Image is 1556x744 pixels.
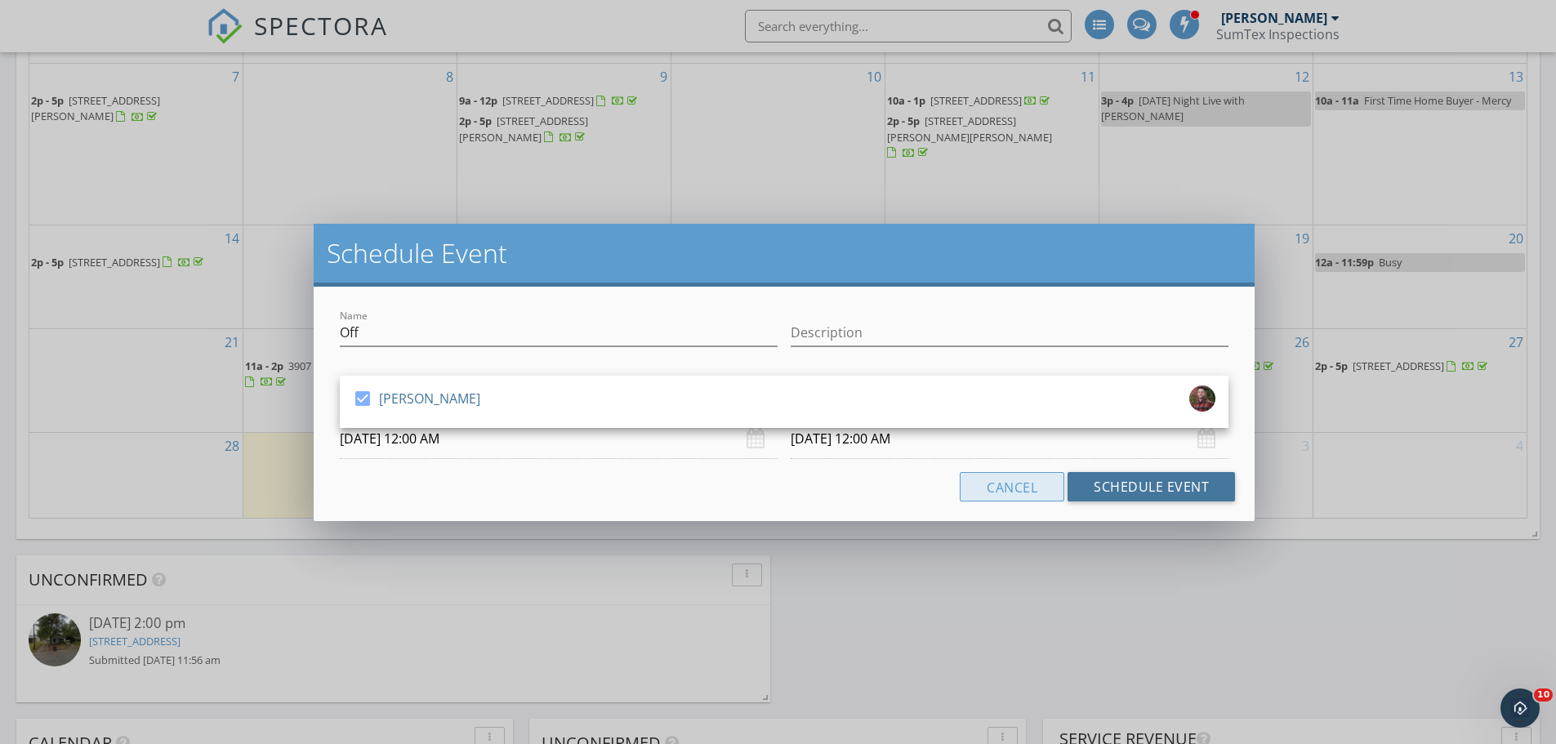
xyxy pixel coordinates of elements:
[1500,688,1540,728] iframe: Intercom live chat
[327,237,1242,270] h2: Schedule Event
[791,419,1228,459] input: Select date
[379,385,480,412] div: [PERSON_NAME]
[340,419,778,459] input: Select date
[1068,472,1235,501] button: Schedule Event
[960,472,1064,501] button: Cancel
[1534,688,1553,702] span: 10
[1189,385,1215,412] img: fb_img_1634587563516.jpg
